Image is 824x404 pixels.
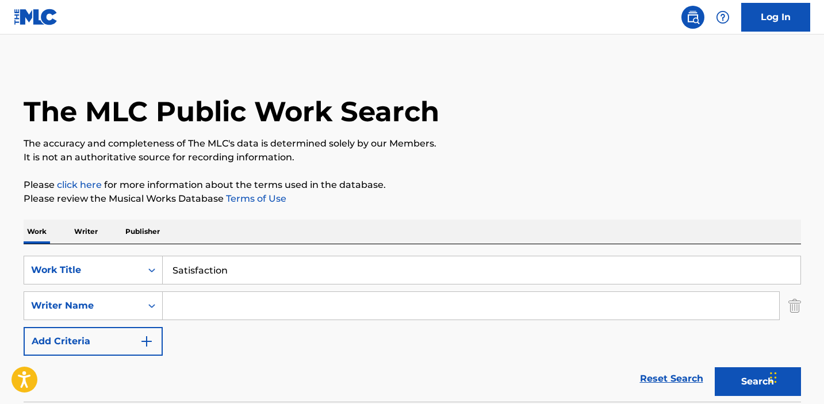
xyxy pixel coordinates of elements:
button: Search [715,367,801,396]
a: Public Search [681,6,704,29]
div: Work Title [31,263,135,277]
p: Please review the Musical Works Database [24,192,801,206]
a: click here [57,179,102,190]
img: 9d2ae6d4665cec9f34b9.svg [140,334,154,348]
a: Terms of Use [224,193,286,204]
p: Writer [71,220,101,244]
a: Reset Search [634,366,709,391]
p: Please for more information about the terms used in the database. [24,178,801,192]
p: It is not an authoritative source for recording information. [24,151,801,164]
div: Drag [770,360,777,395]
div: Writer Name [31,299,135,313]
p: Work [24,220,50,244]
img: MLC Logo [14,9,58,25]
h1: The MLC Public Work Search [24,94,439,129]
form: Search Form [24,256,801,402]
div: Help [711,6,734,29]
img: help [716,10,730,24]
img: search [686,10,700,24]
a: Log In [741,3,810,32]
img: Delete Criterion [788,291,801,320]
p: The accuracy and completeness of The MLC's data is determined solely by our Members. [24,137,801,151]
p: Publisher [122,220,163,244]
button: Add Criteria [24,327,163,356]
iframe: Chat Widget [766,349,824,404]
